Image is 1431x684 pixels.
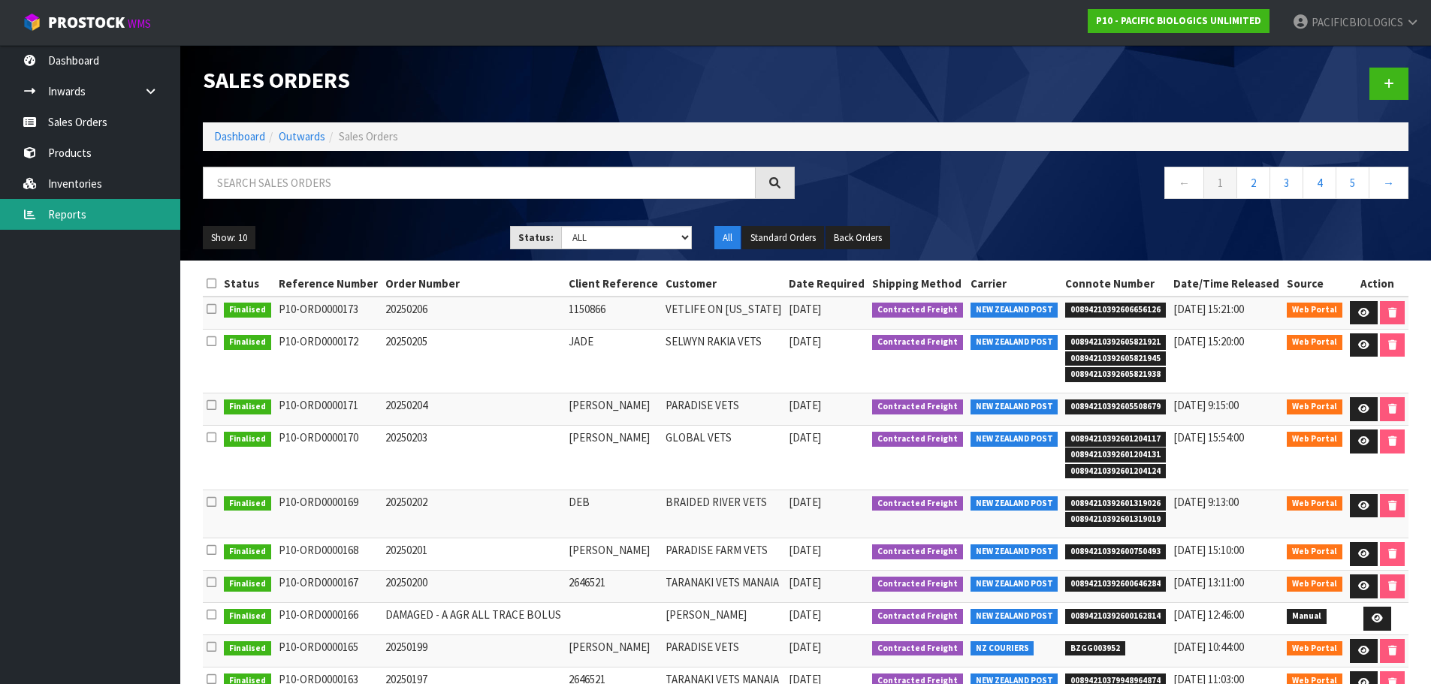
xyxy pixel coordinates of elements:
span: 00894210392605821938 [1065,367,1166,382]
span: Contracted Freight [872,577,963,592]
strong: Status: [518,231,554,244]
span: [DATE] 13:11:00 [1173,575,1244,589]
th: Customer [662,272,785,296]
th: Connote Number [1061,272,1170,296]
td: P10-ORD0000166 [275,603,382,635]
th: Date Required [785,272,868,296]
span: Web Portal [1287,544,1342,559]
span: 00894210392605821921 [1065,335,1166,350]
td: [PERSON_NAME] [565,635,662,667]
span: Contracted Freight [872,496,963,511]
span: Finalised [224,335,271,350]
span: [DATE] [789,543,821,557]
span: Finalised [224,544,271,559]
th: Shipping Method [868,272,967,296]
span: [DATE] [789,575,821,589]
span: [DATE] 10:44:00 [1173,640,1244,654]
span: Finalised [224,496,271,511]
td: PARADISE FARM VETS [662,538,785,571]
td: 20250199 [382,635,565,667]
span: [DATE] 15:21:00 [1173,302,1244,316]
td: P10-ORD0000167 [275,571,382,603]
img: cube-alt.png [23,13,41,32]
td: GLOBAL VETS [662,426,785,490]
th: Client Reference [565,272,662,296]
span: NEW ZEALAND POST [971,335,1058,350]
td: 1150866 [565,297,662,329]
td: DAMAGED - A AGR ALL TRACE BOLUS [382,603,565,635]
span: [DATE] 9:13:00 [1173,495,1239,509]
span: [DATE] [789,607,821,622]
span: BZGG003952 [1065,641,1125,656]
span: [DATE] [789,430,821,444]
a: Dashboard [214,129,265,143]
span: [DATE] 12:46:00 [1173,607,1244,622]
span: 00894210392601319019 [1065,512,1166,527]
td: VETLIFE ON [US_STATE] [662,297,785,329]
span: Sales Orders [339,129,398,143]
span: 00894210392601204131 [1065,447,1166,463]
span: 00894210392601204117 [1065,432,1166,447]
span: Web Portal [1287,303,1342,318]
span: Contracted Freight [872,399,963,414]
a: 5 [1336,167,1369,199]
td: BRAIDED RIVER VETS [662,490,785,538]
td: 20250201 [382,538,565,571]
span: [DATE] 15:54:00 [1173,430,1244,444]
span: NEW ZEALAND POST [971,399,1058,414]
td: JADE [565,329,662,393]
button: Show: 10 [203,226,255,250]
td: 20250203 [382,426,565,490]
span: Web Portal [1287,577,1342,592]
span: Web Portal [1287,399,1342,414]
span: Contracted Freight [872,335,963,350]
a: 2 [1236,167,1270,199]
td: [PERSON_NAME] [662,603,785,635]
span: 00894210392605821945 [1065,351,1166,366]
span: 00894210392601319026 [1065,496,1166,511]
span: Finalised [224,641,271,656]
th: Source [1283,272,1346,296]
small: WMS [128,17,151,31]
span: 00894210392600750493 [1065,544,1166,559]
td: 2646521 [565,571,662,603]
td: P10-ORD0000171 [275,393,382,426]
a: Outwards [279,129,325,143]
h1: Sales Orders [203,68,795,92]
span: [DATE] [789,640,821,654]
td: 20250204 [382,393,565,426]
span: NEW ZEALAND POST [971,303,1058,318]
span: Web Portal [1287,335,1342,350]
span: [DATE] [789,398,821,412]
td: 20250205 [382,329,565,393]
span: Finalised [224,303,271,318]
button: All [714,226,741,250]
th: Carrier [967,272,1062,296]
span: Contracted Freight [872,544,963,559]
span: [DATE] 15:20:00 [1173,334,1244,348]
span: PACIFICBIOLOGICS [1312,15,1403,29]
td: P10-ORD0000172 [275,329,382,393]
span: 00894210392601204124 [1065,464,1166,479]
a: → [1369,167,1408,199]
span: Web Portal [1287,641,1342,656]
span: Finalised [224,432,271,447]
span: [DATE] [789,302,821,316]
input: Search sales orders [203,167,756,199]
button: Standard Orders [742,226,824,250]
span: 00894210392606656126 [1065,303,1166,318]
td: DEB [565,490,662,538]
strong: P10 - PACIFIC BIOLOGICS UNLIMITED [1096,14,1261,27]
td: P10-ORD0000173 [275,297,382,329]
span: Finalised [224,609,271,624]
td: P10-ORD0000168 [275,538,382,571]
td: P10-ORD0000169 [275,490,382,538]
th: Status [220,272,275,296]
td: PARADISE VETS [662,393,785,426]
span: 00894210392600162814 [1065,609,1166,624]
td: 20250200 [382,571,565,603]
span: NEW ZEALAND POST [971,496,1058,511]
a: 1 [1203,167,1237,199]
span: 00894210392600646284 [1065,577,1166,592]
span: Web Portal [1287,496,1342,511]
